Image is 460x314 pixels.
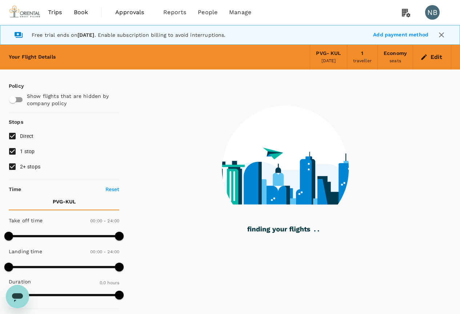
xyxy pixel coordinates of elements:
[9,248,42,255] p: Landing time
[74,8,88,17] span: Book
[353,57,372,65] div: traveller
[9,119,23,125] strong: Stops
[9,53,56,61] div: Your Flight Details
[321,57,336,65] div: [DATE]
[198,8,217,17] span: People
[32,31,226,39] p: Free trial ends on . Enable subscription billing to avoid interruptions.
[9,82,15,90] p: Policy
[389,57,401,65] div: seats
[317,230,319,231] g: .
[100,280,119,285] span: 0.0 hours
[20,133,34,139] span: Direct
[27,92,115,107] p: Show flights that are hidden by company policy
[419,51,445,63] button: Edit
[9,217,43,224] p: Take off time
[20,148,35,154] span: 1 stop
[163,8,186,17] span: Reports
[90,218,119,223] span: 00:00 - 24:00
[9,278,31,285] p: Duration
[314,230,316,231] g: .
[90,249,119,254] span: 00:00 - 24:00
[77,32,95,38] b: [DATE]
[373,32,428,38] a: Add payment method
[115,8,152,17] span: Approvals
[48,8,62,17] span: Trips
[6,285,29,308] iframe: Button to launch messaging window
[105,186,120,193] p: Reset
[247,227,310,233] g: finding your flights
[20,164,40,170] span: 2+ stops
[361,49,363,57] div: 1
[384,49,407,57] div: Economy
[9,186,21,193] p: Time
[9,4,42,20] img: ORIENTAL SHEET PILING SDN. BHD.
[425,5,440,20] div: NB
[229,8,251,17] span: Manage
[316,49,341,57] div: PVG - KUL
[53,198,76,205] p: PVG - KUL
